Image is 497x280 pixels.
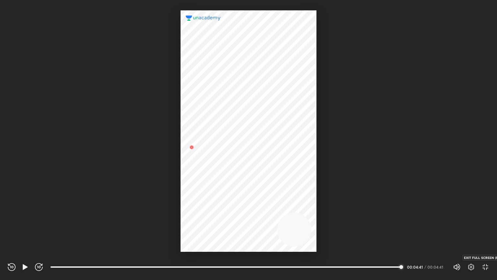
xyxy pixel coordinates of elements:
img: wMgqJGBwKWe8AAAAABJRU5ErkJggg== [188,143,196,151]
img: logo.2a7e12a2.svg [186,16,221,21]
div: 00:04:41 [407,265,423,269]
div: 00:04:41 [427,265,445,269]
div: / [425,265,426,269]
